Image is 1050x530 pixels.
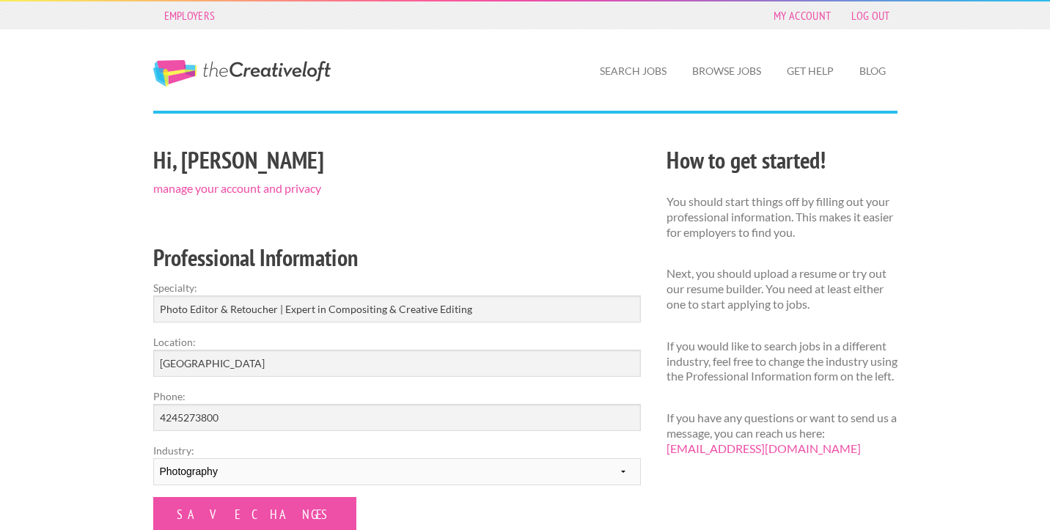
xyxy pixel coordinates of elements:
a: My Account [766,5,838,26]
h2: Hi, [PERSON_NAME] [153,144,641,177]
a: Search Jobs [588,54,678,88]
a: manage your account and privacy [153,181,321,195]
a: Get Help [775,54,845,88]
a: Browse Jobs [680,54,773,88]
h2: How to get started! [667,144,897,177]
a: Employers [157,5,223,26]
input: Optional [153,404,641,431]
p: If you would like to search jobs in a different industry, feel free to change the industry using ... [667,339,897,384]
input: e.g. New York, NY [153,350,641,377]
p: Next, you should upload a resume or try out our resume builder. You need at least either one to s... [667,266,897,312]
label: Phone: [153,389,641,404]
a: [EMAIL_ADDRESS][DOMAIN_NAME] [667,441,861,455]
p: You should start things off by filling out your professional information. This makes it easier fo... [667,194,897,240]
h2: Professional Information [153,241,641,274]
label: Industry: [153,443,641,458]
p: If you have any questions or want to send us a message, you can reach us here: [667,411,897,456]
input: Save Changes [153,497,356,530]
a: Blog [848,54,897,88]
a: Log Out [844,5,897,26]
label: Location: [153,334,641,350]
a: The Creative Loft [153,60,331,87]
label: Specialty: [153,280,641,295]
